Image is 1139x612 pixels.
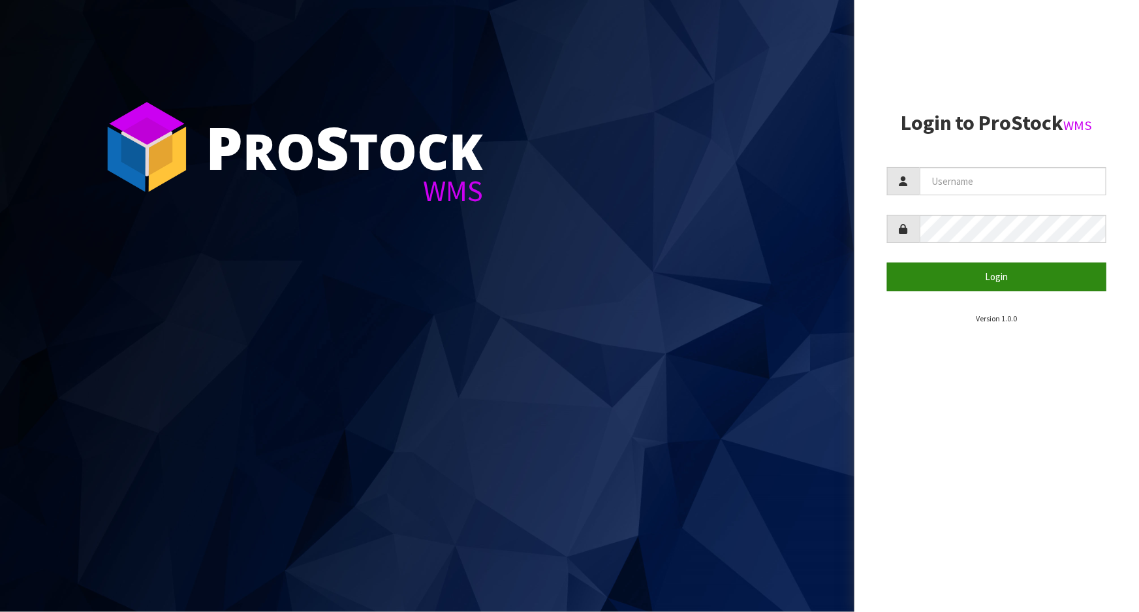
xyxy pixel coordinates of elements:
[206,176,483,206] div: WMS
[206,107,243,187] span: P
[315,107,349,187] span: S
[98,98,196,196] img: ProStock Cube
[887,112,1106,135] h2: Login to ProStock
[1064,117,1093,134] small: WMS
[976,314,1017,323] small: Version 1.0.0
[206,118,483,176] div: ro tock
[887,263,1106,291] button: Login
[920,167,1106,195] input: Username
